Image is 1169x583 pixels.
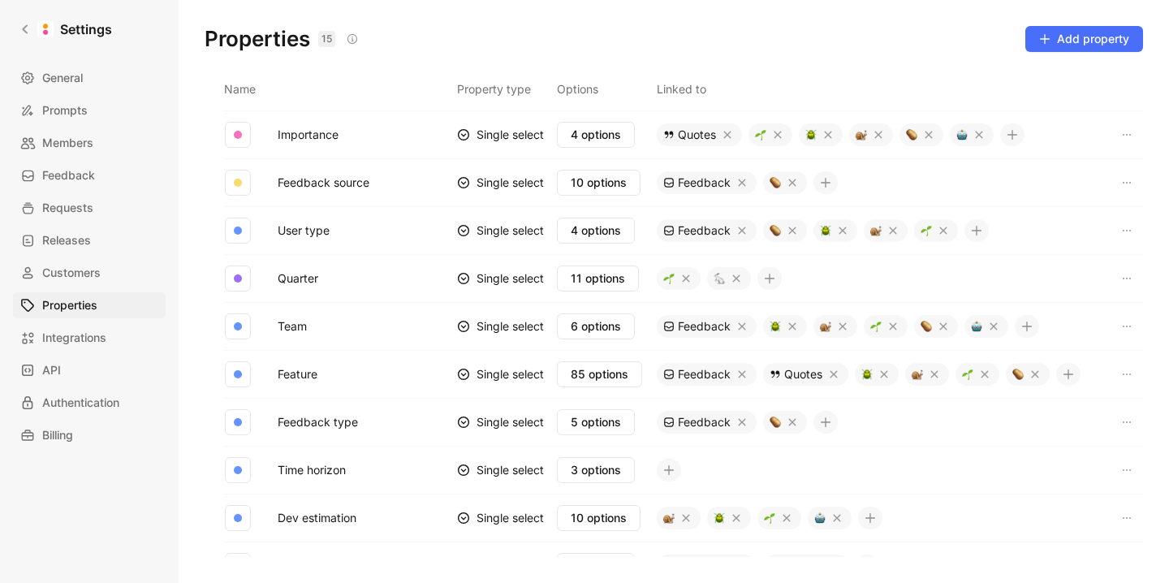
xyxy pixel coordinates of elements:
span: Integrations [42,328,106,348]
button: 4 options [557,122,635,148]
a: Requests [13,195,166,221]
img: 🐌 [663,512,675,524]
a: Members [13,130,166,156]
img: 🤖 [971,321,982,332]
img: 🌱 [870,321,882,332]
img: 🪲 [805,129,817,140]
div: Single select [457,510,544,526]
img: 🐇 [714,273,725,284]
div: Quotes [763,363,848,386]
h1: Properties [205,29,361,49]
div: Single select [457,462,544,478]
span: Prompts [42,101,88,120]
button: 3 options [557,457,635,483]
span: API [42,361,61,380]
button: 6 options [557,313,635,339]
span: Releases [42,231,91,250]
button: Feedback type [271,412,365,433]
span: Properties [42,296,97,315]
a: General [13,65,166,91]
div: Single select [457,270,544,287]
a: Integrations [13,325,166,351]
span: 4 options [571,125,621,145]
img: 🪲 [820,225,831,236]
img: 🥔 [921,321,932,332]
a: Properties [13,292,166,318]
button: 5 options [557,553,635,579]
img: 🤖 [956,129,968,140]
img: 🌱 [755,129,766,140]
span: Members [42,133,93,153]
img: 🪲 [714,512,725,524]
img: 🥔 [770,177,781,188]
img: 🐌 [820,321,831,332]
img: 🥔 [770,417,781,428]
button: 85 options [557,361,642,387]
img: 🐌 [912,369,923,380]
div: Quotes [763,555,848,577]
span: General [42,68,83,88]
a: Settings [13,13,119,45]
h1: Settings [60,19,112,39]
div: Feedback [657,411,757,434]
img: 🐌 [856,129,867,140]
img: 🥔 [906,129,917,140]
th: Property type [457,71,557,110]
span: Requests [42,198,93,218]
a: Authentication [13,390,166,416]
button: Importance [271,124,345,145]
button: 11 options [557,266,639,291]
span: Billing [42,425,73,445]
button: Product areas [271,555,359,577]
button: User type [271,220,336,241]
button: Add property [1025,26,1143,52]
a: API [13,357,166,383]
button: Feature [271,364,324,385]
img: 🐌 [870,225,882,236]
div: Single select [457,127,544,143]
button: Dev estimation [271,507,363,529]
span: Authentication [42,393,119,412]
img: 🥔 [770,225,781,236]
img: 🌱 [962,369,973,380]
span: 10 options [571,508,627,528]
span: Customers [42,263,101,283]
div: Quotes [657,123,742,146]
div: Feedback [657,555,757,577]
th: Name [224,71,457,110]
span: 4 options [571,221,621,240]
img: 🪲 [770,321,781,332]
button: 10 options [557,170,641,196]
button: Quarter [271,268,325,289]
img: 🥔 [1012,369,1024,380]
span: 11 options [571,269,625,288]
button: Time horizon [271,460,352,481]
span: 6 options [571,317,621,336]
a: Releases [13,227,166,253]
div: Single select [457,175,544,191]
button: 4 options [557,218,635,244]
div: 15 [318,31,335,47]
a: Feedback [13,162,166,188]
button: 5 options [557,409,635,435]
button: Feedback source [271,172,376,193]
div: Feedback [657,315,757,338]
th: Linked to [657,71,1117,110]
span: Feedback [42,166,95,185]
span: 5 options [571,556,621,576]
a: Customers [13,260,166,286]
span: 5 options [571,412,621,432]
img: 🌱 [921,225,932,236]
span: 3 options [571,460,621,480]
div: Feedback [657,171,757,194]
img: 🌱 [764,512,775,524]
div: Single select [457,414,544,430]
button: 10 options [557,505,641,531]
span: 85 options [571,365,628,384]
div: Single select [457,318,544,335]
a: Billing [13,422,166,448]
span: 10 options [571,173,627,192]
div: Feedback [657,219,757,242]
img: 🤖 [814,512,826,524]
th: Options [557,71,657,110]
